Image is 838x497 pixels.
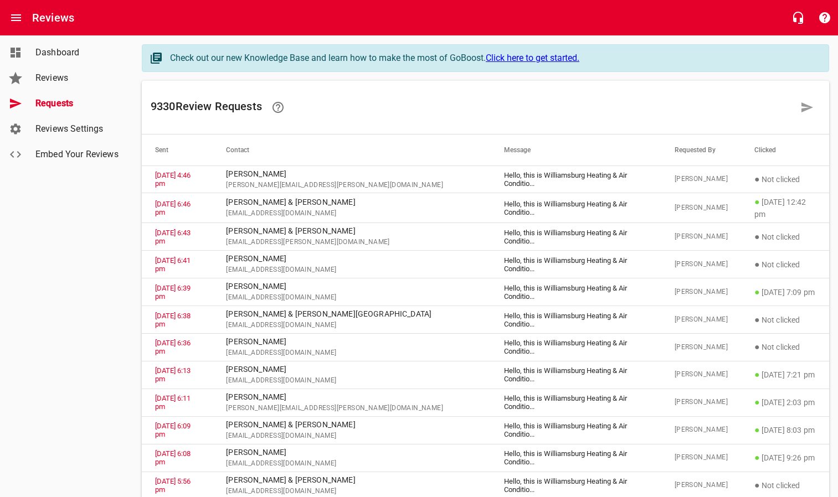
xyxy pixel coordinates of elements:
p: Not clicked [754,230,816,244]
span: [EMAIL_ADDRESS][DOMAIN_NAME] [226,486,477,497]
button: Open drawer [3,4,29,31]
p: [DATE] 12:42 pm [754,195,816,220]
span: [PERSON_NAME] [675,174,728,185]
h6: 9330 Review Request s [151,94,794,121]
span: Requests [35,97,120,110]
p: [DATE] 7:09 pm [754,286,816,299]
span: [PERSON_NAME] [675,480,728,491]
span: [EMAIL_ADDRESS][DOMAIN_NAME] [226,265,477,276]
p: [PERSON_NAME] [226,364,477,375]
td: Hello, this is Williamsburg Heating & Air Conditio ... [491,251,661,278]
span: ● [754,196,760,207]
p: [PERSON_NAME] & [PERSON_NAME] [226,419,477,431]
span: [PERSON_NAME] [675,424,728,436]
td: Hello, this is Williamsburg Heating & Air Conditio ... [491,416,661,444]
span: [PERSON_NAME] [675,397,728,408]
th: Sent [142,134,213,165]
td: Hello, this is Williamsburg Heating & Air Conditio ... [491,444,661,472]
span: ● [754,452,760,463]
span: Reviews Settings [35,122,120,136]
th: Contact [213,134,491,165]
td: Hello, this is Williamsburg Heating & Air Conditio ... [491,361,661,389]
p: Not clicked [754,173,816,186]
span: [PERSON_NAME][EMAIL_ADDRESS][PERSON_NAME][DOMAIN_NAME] [226,403,477,414]
p: Not clicked [754,258,816,271]
span: [PERSON_NAME] [675,342,728,353]
span: Reviews [35,71,120,85]
span: ● [754,314,760,325]
td: Hello, this is Williamsburg Heating & Air Conditio ... [491,278,661,306]
th: Message [491,134,661,165]
span: [PERSON_NAME] [675,259,728,270]
span: [EMAIL_ADDRESS][DOMAIN_NAME] [226,320,477,331]
button: Support Portal [811,4,838,31]
span: [EMAIL_ADDRESS][PERSON_NAME][DOMAIN_NAME] [226,237,477,248]
a: [DATE] 6:36 pm [155,339,191,355]
td: Hello, this is Williamsburg Heating & Air Conditio ... [491,389,661,416]
span: ● [754,397,760,407]
a: [DATE] 6:41 pm [155,256,191,273]
div: Check out our new Knowledge Base and learn how to make the most of GoBoost. [170,51,818,65]
a: [DATE] 5:56 pm [155,477,191,494]
a: [DATE] 6:11 pm [155,394,191,411]
a: [DATE] 6:39 pm [155,284,191,301]
a: [DATE] 6:43 pm [155,229,191,245]
span: ● [754,287,760,297]
span: [PERSON_NAME] [675,314,728,325]
td: Hello, this is Williamsburg Heating & Air Conditio ... [491,165,661,193]
span: Dashboard [35,46,120,59]
span: ● [754,480,760,490]
span: ● [754,369,760,380]
a: Learn how requesting reviews can improve your online presence [265,94,291,121]
span: [PERSON_NAME] [675,231,728,242]
p: Not clicked [754,340,816,354]
span: [EMAIL_ADDRESS][DOMAIN_NAME] [226,458,477,469]
a: Click here to get started. [486,53,579,63]
p: [DATE] 9:26 pm [754,451,816,464]
span: ● [754,174,760,184]
p: [PERSON_NAME] & [PERSON_NAME] [226,225,477,237]
h6: Reviews [32,9,74,27]
a: [DATE] 6:38 pm [155,312,191,328]
a: Request a review [794,94,820,121]
td: Hello, this is Williamsburg Heating & Air Conditio ... [491,306,661,334]
span: [EMAIL_ADDRESS][DOMAIN_NAME] [226,348,477,359]
span: [EMAIL_ADDRESS][DOMAIN_NAME] [226,292,477,303]
button: Live Chat [785,4,811,31]
span: [EMAIL_ADDRESS][DOMAIN_NAME] [226,375,477,386]
td: Hello, this is Williamsburg Heating & Air Conditio ... [491,193,661,223]
p: [PERSON_NAME] [226,253,477,265]
th: Clicked [741,134,829,165]
td: Hello, this is Williamsburg Heating & Air Conditio ... [491,223,661,251]
p: [PERSON_NAME] [226,281,477,292]
span: [PERSON_NAME] [675,452,728,463]
a: [DATE] 6:13 pm [155,366,191,383]
p: [PERSON_NAME] & [PERSON_NAME] [226,474,477,486]
span: [PERSON_NAME] [675,203,728,214]
span: ● [754,231,760,242]
p: Not clicked [754,479,816,492]
p: [DATE] 8:03 pm [754,423,816,437]
span: [PERSON_NAME] [675,369,728,380]
td: Hello, this is Williamsburg Heating & Air Conditio ... [491,334,661,361]
p: [DATE] 2:03 pm [754,396,816,409]
span: [EMAIL_ADDRESS][DOMAIN_NAME] [226,431,477,442]
a: [DATE] 6:08 pm [155,449,191,466]
a: [DATE] 4:46 pm [155,171,191,188]
p: Not clicked [754,313,816,327]
span: ● [754,341,760,352]
span: [PERSON_NAME] [675,287,728,298]
span: [PERSON_NAME][EMAIL_ADDRESS][PERSON_NAME][DOMAIN_NAME] [226,180,477,191]
p: [DATE] 7:21 pm [754,368,816,381]
span: ● [754,424,760,435]
span: Embed Your Reviews [35,148,120,161]
p: [PERSON_NAME] [226,168,477,180]
p: [PERSON_NAME] [226,391,477,403]
span: [EMAIL_ADDRESS][DOMAIN_NAME] [226,208,477,219]
p: [PERSON_NAME] & [PERSON_NAME] [226,196,477,208]
p: [PERSON_NAME] [226,336,477,348]
span: ● [754,259,760,270]
th: Requested By [661,134,741,165]
a: [DATE] 6:46 pm [155,200,191,216]
p: [PERSON_NAME] [226,447,477,458]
